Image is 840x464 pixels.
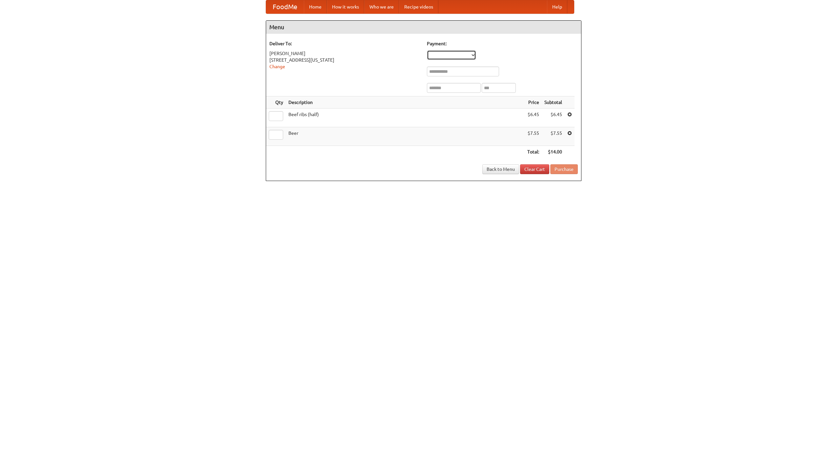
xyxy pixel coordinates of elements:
[266,21,581,34] h4: Menu
[269,57,420,63] div: [STREET_ADDRESS][US_STATE]
[286,127,525,146] td: Beer
[269,40,420,47] h5: Deliver To:
[525,127,542,146] td: $7.55
[399,0,438,13] a: Recipe videos
[542,146,565,158] th: $14.00
[520,164,549,174] a: Clear Cart
[327,0,364,13] a: How it works
[269,64,285,69] a: Change
[427,40,578,47] h5: Payment:
[542,109,565,127] td: $6.45
[525,146,542,158] th: Total:
[542,96,565,109] th: Subtotal
[286,96,525,109] th: Description
[525,109,542,127] td: $6.45
[550,164,578,174] button: Purchase
[547,0,567,13] a: Help
[269,50,420,57] div: [PERSON_NAME]
[364,0,399,13] a: Who we are
[286,109,525,127] td: Beef ribs (half)
[542,127,565,146] td: $7.55
[304,0,327,13] a: Home
[482,164,519,174] a: Back to Menu
[266,96,286,109] th: Qty
[525,96,542,109] th: Price
[266,0,304,13] a: FoodMe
